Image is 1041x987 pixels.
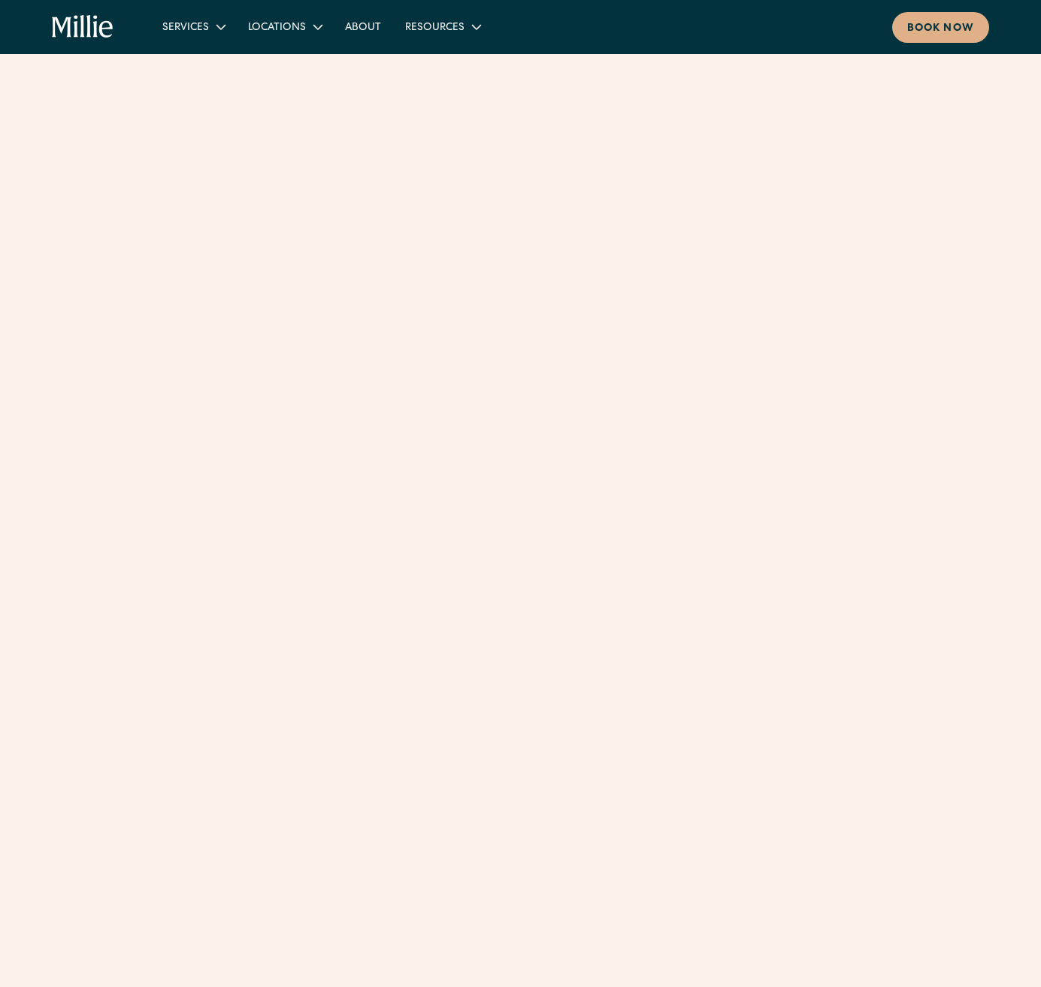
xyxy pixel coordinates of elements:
[52,15,113,39] a: home
[162,20,209,36] div: Services
[892,12,989,43] a: Book now
[150,14,236,39] div: Services
[907,21,974,37] div: Book now
[236,14,333,39] div: Locations
[393,14,492,39] div: Resources
[405,20,465,36] div: Resources
[248,20,306,36] div: Locations
[333,14,393,39] a: About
